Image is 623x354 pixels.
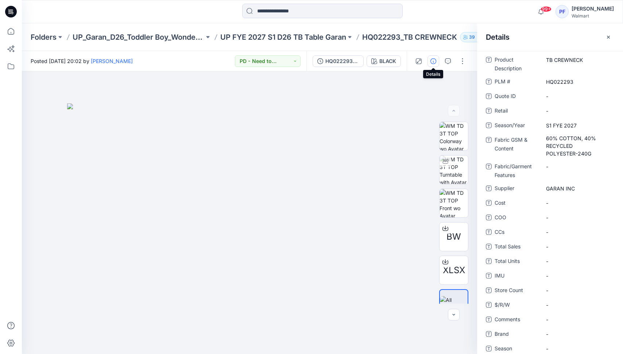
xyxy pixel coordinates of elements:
[325,57,359,65] div: HQ022293_TB CREWNECK
[541,6,552,12] span: 99+
[495,228,538,238] span: CCs
[460,32,484,42] button: 39
[495,315,538,325] span: Comments
[495,77,538,87] span: PLM #
[367,55,401,67] button: BLACK
[495,198,538,209] span: Cost
[313,55,364,67] button: HQ022293_TB CREWNECK
[91,58,133,64] a: [PERSON_NAME]
[443,264,465,277] span: XLSX
[495,242,538,252] span: Total Sales
[379,57,396,65] div: BLACK
[495,300,538,311] span: $/R/W
[495,257,538,267] span: Total Units
[546,272,610,280] span: -
[31,32,57,42] a: Folders
[220,32,346,42] a: UP FYE 2027 S1 D26 TB Table Garan
[546,345,610,353] span: -
[546,78,610,86] span: HQ022293
[495,92,538,102] span: Quote ID
[546,257,610,265] span: -
[440,189,468,217] img: WM TD 3T TOP Front wo Avatar
[67,103,432,354] img: eyJhbGciOiJIUzI1NiIsImtpZCI6IjAiLCJzbHQiOiJzZXMiLCJ0eXAiOiJKV1QifQ.eyJkYXRhIjp7InR5cGUiOiJzdG9yYW...
[546,228,610,236] span: -
[486,33,510,42] h2: Details
[495,106,538,117] span: Retail
[495,184,538,194] span: Supplier
[495,213,538,223] span: COO
[546,163,610,170] span: -
[495,162,538,180] span: Fabric/Garment Features
[495,121,538,131] span: Season/Year
[546,56,610,64] span: TB CREWNECK
[546,301,610,309] span: -
[495,271,538,282] span: IMU
[556,5,569,18] div: PF
[73,32,204,42] a: UP_Garan_D26_Toddler Boy_Wonder_Nation
[546,199,610,207] span: -
[362,32,457,42] p: HQ022293_TB CREWNECK
[427,55,439,67] button: Details
[495,55,538,73] span: Product Description
[440,296,468,311] img: All colorways
[546,107,610,115] span: -
[495,286,538,296] span: Store Count
[469,33,475,41] p: 39
[546,287,610,294] span: -
[546,122,610,129] span: S1 FYE 2027
[446,230,461,243] span: BW
[546,134,610,157] span: 60% COTTON, 40% RECYCLED POLYESTER-240G
[546,93,610,100] span: -
[572,13,614,19] div: Walmart
[495,330,538,340] span: Brand
[440,122,468,150] img: WM TD 3T TOP Colorway wo Avatar
[546,214,610,221] span: -
[546,330,610,338] span: -
[572,4,614,13] div: [PERSON_NAME]
[31,57,133,65] span: Posted [DATE] 20:02 by
[546,185,610,192] span: GARAN INC
[546,243,610,251] span: -
[440,156,468,184] img: WM TD 3T TOP Turntable with Avatar
[495,135,538,158] span: Fabric GSM & Content
[546,316,610,323] span: -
